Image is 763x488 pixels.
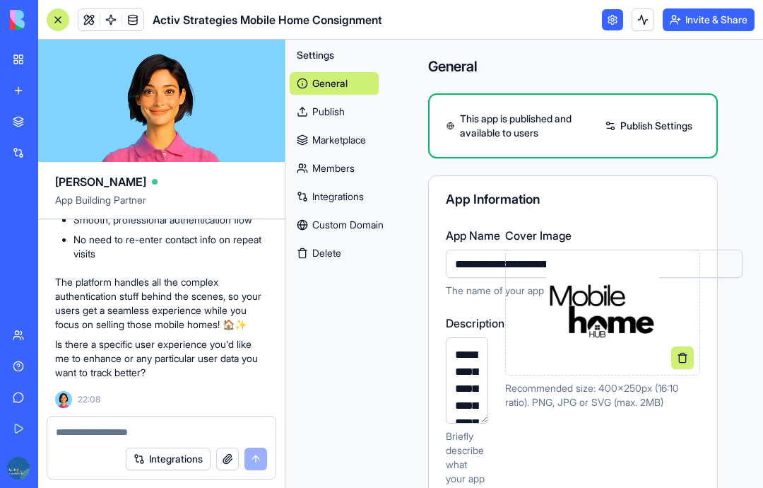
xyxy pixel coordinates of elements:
[290,72,379,95] a: General
[290,185,379,208] a: Integrations
[73,213,268,227] li: Smooth, professional authentication flow
[428,57,718,76] h4: General
[153,11,382,28] span: Activ Strategies Mobile Home Consignment
[446,315,488,332] label: Description
[546,256,659,369] img: Preview
[55,173,146,190] span: [PERSON_NAME]
[290,157,379,180] a: Members
[446,284,743,298] p: The name of your app as it appears to users
[55,391,72,408] img: Ella_00000_wcx2te.png
[73,233,268,261] li: No need to re-enter contact info on repeat visits
[446,227,743,244] label: App Name
[290,100,379,123] a: Publish
[297,48,334,62] span: Settings
[598,115,699,137] a: Publish Settings
[55,275,268,332] p: The platform handles all the complex authentication stuff behind the scenes, so your users get a ...
[10,10,97,30] img: logo
[290,242,379,265] button: Delete
[446,193,700,206] div: App Information
[7,457,30,480] img: ACg8ocKGq9taOP8n2vO4Z1mkfxjckOdLKyAN5eB0cnGBYNzvfLoU2l3O=s96-c
[126,448,211,470] button: Integrations
[663,8,755,31] button: Invite & Share
[55,193,268,219] span: App Building Partner
[290,214,379,236] a: Custom Domain
[55,337,268,380] p: Is there a specific user experience you'd like me to enhance or any particular user data you want...
[78,394,100,405] span: 22:08
[505,227,700,244] label: Cover Image
[290,44,379,66] button: Settings
[505,381,700,409] p: Recommended size: 400x250px (16:10 ratio). PNG, JPG or SVG (max. 2MB)
[290,129,379,151] a: Marketplace
[460,112,592,140] span: This app is published and available to users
